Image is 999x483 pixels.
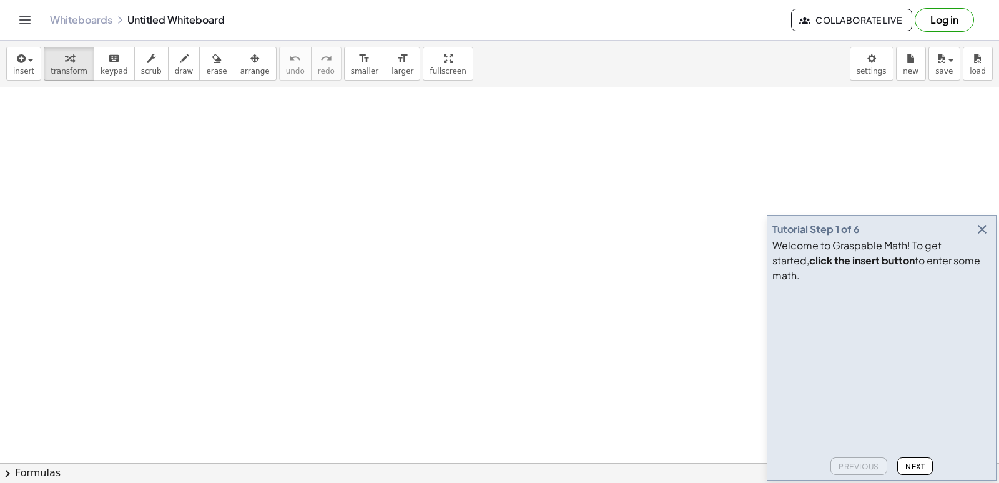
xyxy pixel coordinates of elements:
[175,67,194,76] span: draw
[857,67,887,76] span: settings
[809,254,915,267] b: click the insert button
[13,67,34,76] span: insert
[108,51,120,66] i: keyboard
[6,47,41,81] button: insert
[206,67,227,76] span: erase
[358,51,370,66] i: format_size
[430,67,466,76] span: fullscreen
[928,47,960,81] button: save
[802,14,902,26] span: Collaborate Live
[344,47,385,81] button: format_sizesmaller
[320,51,332,66] i: redo
[234,47,277,81] button: arrange
[286,67,305,76] span: undo
[396,51,408,66] i: format_size
[50,14,112,26] a: Whiteboards
[15,10,35,30] button: Toggle navigation
[141,67,162,76] span: scrub
[311,47,342,81] button: redoredo
[318,67,335,76] span: redo
[391,67,413,76] span: larger
[935,67,953,76] span: save
[915,8,974,32] button: Log in
[279,47,312,81] button: undoundo
[896,47,926,81] button: new
[240,67,270,76] span: arrange
[905,462,925,471] span: Next
[850,47,893,81] button: settings
[44,47,94,81] button: transform
[101,67,128,76] span: keypad
[94,47,135,81] button: keyboardkeypad
[351,67,378,76] span: smaller
[423,47,473,81] button: fullscreen
[51,67,87,76] span: transform
[903,67,918,76] span: new
[385,47,420,81] button: format_sizelarger
[168,47,200,81] button: draw
[772,222,860,237] div: Tutorial Step 1 of 6
[289,51,301,66] i: undo
[134,47,169,81] button: scrub
[791,9,912,31] button: Collaborate Live
[772,238,991,283] div: Welcome to Graspable Math! To get started, to enter some math.
[199,47,234,81] button: erase
[897,457,933,475] button: Next
[963,47,993,81] button: load
[970,67,986,76] span: load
